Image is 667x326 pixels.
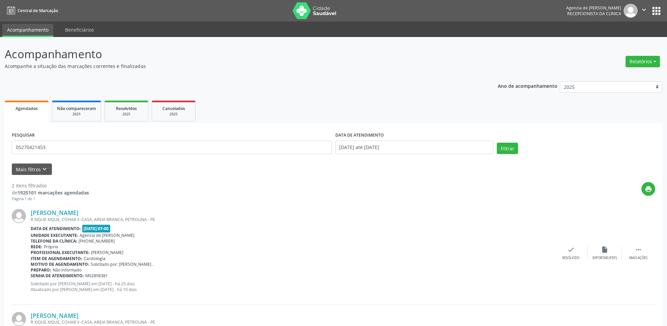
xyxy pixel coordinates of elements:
[640,6,648,13] i: 
[80,232,134,238] span: Agencia de [PERSON_NAME]
[562,256,579,260] div: Resolvido
[31,232,78,238] b: Unidade executante:
[31,217,554,222] div: R XIQUE XIQUE, COHAB II -CASA, AREIA BRANCA, PETROLINA - PE
[84,256,105,261] span: Cardiologia
[44,244,58,250] span: Própria
[57,106,96,111] span: Não compareceram
[18,8,58,13] span: Central de Marcação
[41,166,48,173] i: keyboard_arrow_down
[12,189,89,196] div: de
[31,250,90,255] b: Profissional executante:
[18,189,89,196] strong: 1925101 marcações agendadas
[31,273,84,279] b: Senha de atendimento:
[335,141,494,154] input: Selecione um intervalo
[85,273,108,279] span: M02898381
[5,63,465,70] p: Acompanhe a situação das marcações correntes e finalizadas
[31,261,89,267] b: Motivo de agendamento:
[82,225,111,232] span: [DATE] 07:00
[31,312,79,319] a: [PERSON_NAME]
[498,81,557,90] p: Ano de acompanhamento
[626,56,660,67] button: Relatórios
[635,246,642,253] i: 
[650,5,662,17] button: apps
[12,312,26,326] img: img
[79,238,115,244] span: [PHONE_NUMBER]
[12,196,89,202] div: Página 1 de 1
[12,164,52,175] button: Mais filtroskeyboard_arrow_down
[31,256,82,261] b: Item de agendamento:
[57,112,96,117] div: 2025
[91,261,153,267] span: Solicitado por: [PERSON_NAME] .
[31,281,554,292] p: Solicitado por [PERSON_NAME] em [DATE] - há 25 dias Atualizado por [PERSON_NAME] em [DATE] - há 1...
[624,4,638,18] img: img
[31,267,51,273] b: Preparo:
[31,238,77,244] b: Telefone da clínica:
[593,256,617,260] div: Exportar (PDF)
[641,182,655,196] button: print
[629,256,647,260] div: Mais ações
[12,141,332,154] input: Nome, código do beneficiário ou CPF
[31,226,81,231] b: Data de atendimento:
[53,267,82,273] span: Não informado
[157,112,190,117] div: 2025
[12,209,26,223] img: img
[116,106,137,111] span: Resolvidos
[91,250,123,255] span: [PERSON_NAME]
[638,4,650,18] button: 
[31,319,554,325] div: R XIQUE XIQUE, COHAB II -CASA, AREIA BRANCA, PETROLINA - PE
[567,246,575,253] i: check
[31,209,79,216] a: [PERSON_NAME]
[5,46,465,63] p: Acompanhamento
[60,24,99,36] a: Beneficiários
[645,185,652,193] i: print
[110,112,143,117] div: 2025
[2,24,53,37] a: Acompanhamento
[16,106,38,111] span: Agendados
[567,11,621,16] span: Recepcionista da clínica
[335,130,384,141] label: DATA DE ATENDIMENTO
[12,130,35,141] label: PESQUISAR
[497,143,518,154] button: Filtrar
[12,182,89,189] div: 2 itens filtrados
[5,5,58,16] a: Central de Marcação
[162,106,185,111] span: Cancelados
[601,246,608,253] i: insert_drive_file
[31,244,42,250] b: Rede:
[566,5,621,11] div: Agencia de [PERSON_NAME]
